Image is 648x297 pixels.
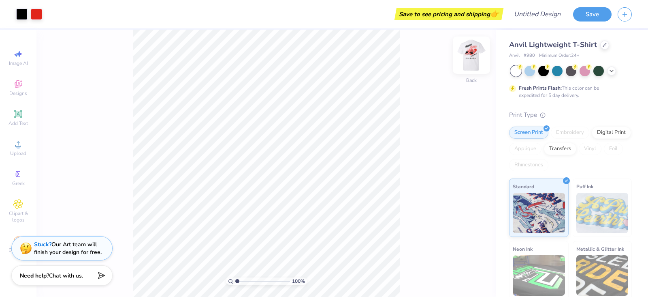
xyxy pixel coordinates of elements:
div: This color can be expedited for 5 day delivery. [519,84,618,99]
span: Neon Ink [513,245,533,253]
span: Add Text [9,120,28,127]
div: Foil [604,143,623,155]
strong: Need help? [20,272,49,280]
div: Our Art team will finish your design for free. [34,241,102,256]
div: Vinyl [579,143,601,155]
span: Clipart & logos [4,210,32,223]
span: Image AI [9,60,28,67]
span: # 980 [524,52,535,59]
div: Transfers [544,143,576,155]
span: Metallic & Glitter Ink [576,245,624,253]
div: Screen Print [509,127,548,139]
strong: Fresh Prints Flash: [519,85,562,91]
div: Rhinestones [509,159,548,171]
span: Chat with us. [49,272,83,280]
img: Metallic & Glitter Ink [576,255,629,296]
img: Back [455,39,488,71]
img: Puff Ink [576,193,629,233]
img: Neon Ink [513,255,565,296]
span: Upload [10,150,26,157]
span: Decorate [9,247,28,253]
img: Standard [513,193,565,233]
button: Save [573,7,612,22]
span: 100 % [292,278,305,285]
span: Anvil Lightweight T-Shirt [509,40,597,49]
span: Puff Ink [576,182,593,191]
div: Applique [509,143,541,155]
div: Save to see pricing and shipping [396,8,501,20]
div: Print Type [509,110,632,120]
span: Minimum Order: 24 + [539,52,580,59]
input: Untitled Design [507,6,567,22]
strong: Stuck? [34,241,51,248]
div: Digital Print [592,127,631,139]
span: Greek [12,180,25,187]
span: 👉 [490,9,499,19]
span: Designs [9,90,27,97]
span: Standard [513,182,534,191]
div: Back [466,77,477,84]
div: Embroidery [551,127,589,139]
span: Anvil [509,52,520,59]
